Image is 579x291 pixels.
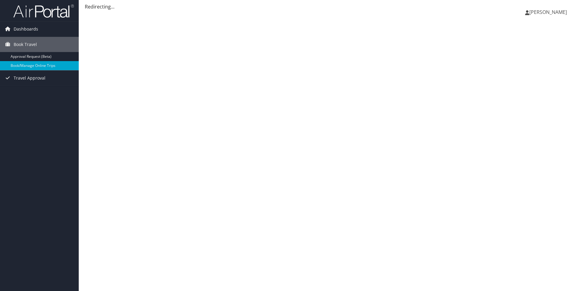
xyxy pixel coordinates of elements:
[85,3,573,10] div: Redirecting...
[14,37,37,52] span: Book Travel
[14,21,38,37] span: Dashboards
[525,3,573,21] a: [PERSON_NAME]
[13,4,74,18] img: airportal-logo.png
[529,9,567,15] span: [PERSON_NAME]
[14,70,45,86] span: Travel Approval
